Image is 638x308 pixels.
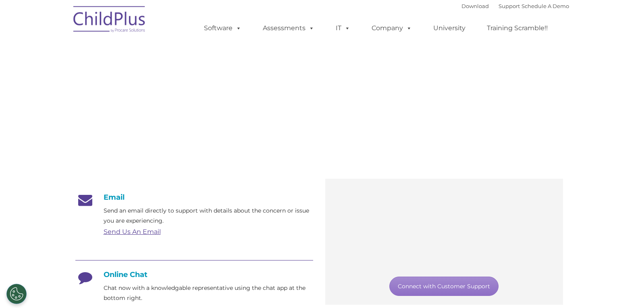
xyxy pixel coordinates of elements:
h4: Email [75,193,313,202]
img: ChildPlus by Procare Solutions [69,0,150,41]
a: Support [499,3,520,9]
p: Chat now with a knowledgable representative using the chat app at the bottom right. [104,283,313,303]
a: IT [328,20,358,36]
a: Training Scramble!! [479,20,556,36]
a: Connect with Customer Support [389,277,499,296]
a: Download [461,3,489,9]
font: | [461,3,569,9]
p: Send an email directly to support with details about the concern or issue you are experiencing. [104,206,313,226]
h4: Online Chat [75,270,313,279]
a: University [425,20,474,36]
a: Assessments [255,20,322,36]
button: Cookies Settings [6,284,27,304]
a: Software [196,20,249,36]
a: Company [364,20,420,36]
a: Send Us An Email [104,228,161,236]
a: Schedule A Demo [522,3,569,9]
